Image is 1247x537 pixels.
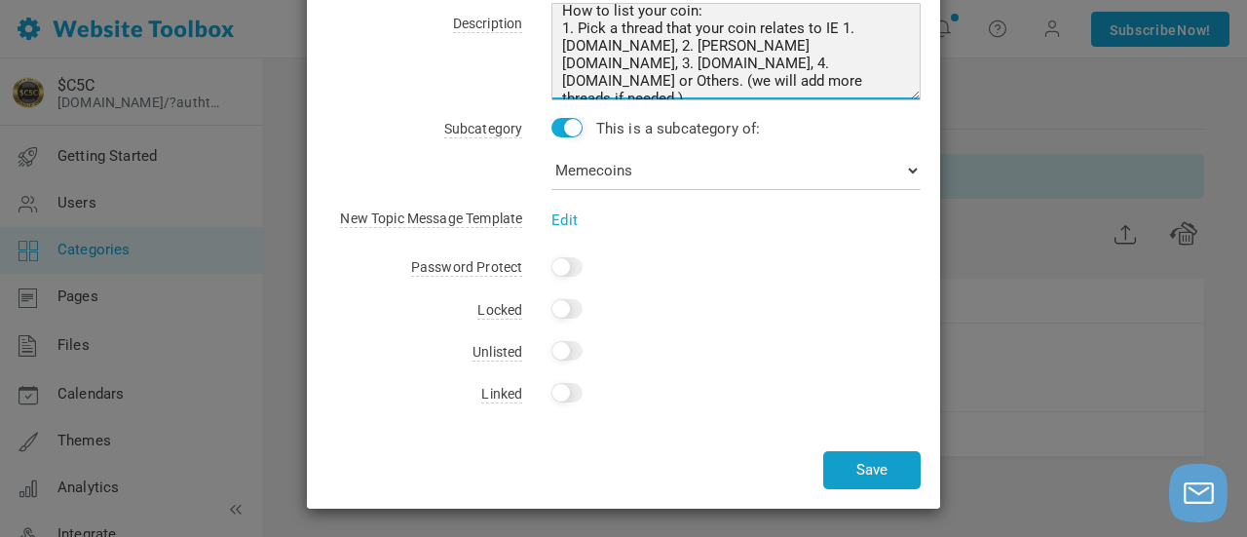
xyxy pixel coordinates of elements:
span: This is a subcategory of: [596,120,761,137]
span: New Topic Message Template [340,211,522,228]
a: Edit [551,211,578,229]
span: Subcategory [444,121,523,138]
span: Password Protect [411,259,522,277]
span: Unlisted [472,344,522,362]
button: Save [823,451,921,489]
textarea: This section is exclusively for discussions about coins launched on the [DOMAIN_NAME] platform. T... [551,3,921,100]
span: Linked [481,386,522,403]
button: Launch chat [1169,464,1228,522]
span: Locked [477,302,522,320]
span: Description [453,16,523,33]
